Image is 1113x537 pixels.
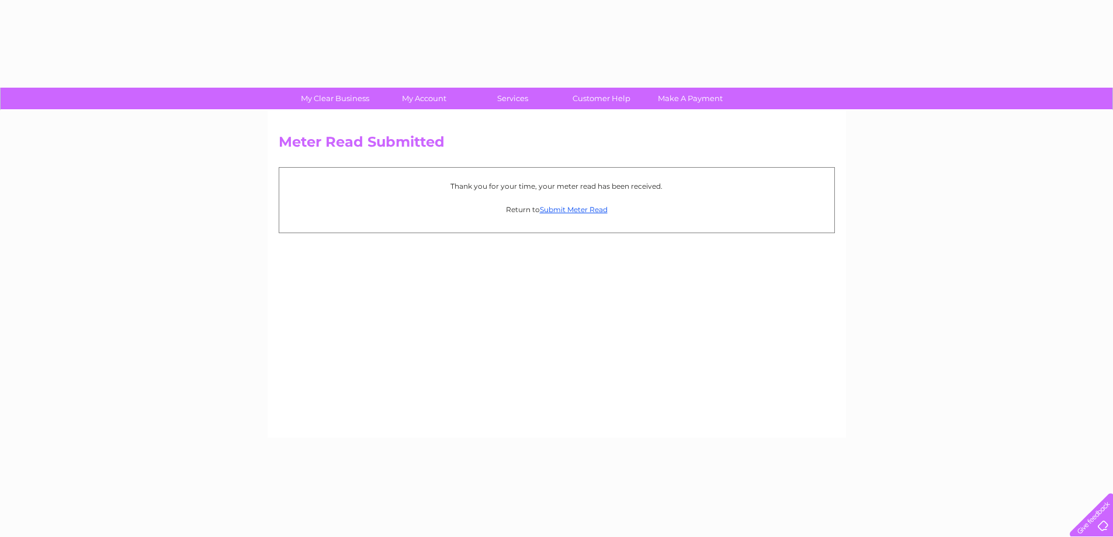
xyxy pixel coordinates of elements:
p: Return to [285,204,828,215]
a: My Account [376,88,472,109]
a: Services [464,88,561,109]
a: My Clear Business [287,88,383,109]
a: Customer Help [553,88,650,109]
a: Submit Meter Read [540,205,608,214]
p: Thank you for your time, your meter read has been received. [285,181,828,192]
a: Make A Payment [642,88,738,109]
h2: Meter Read Submitted [279,134,835,156]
